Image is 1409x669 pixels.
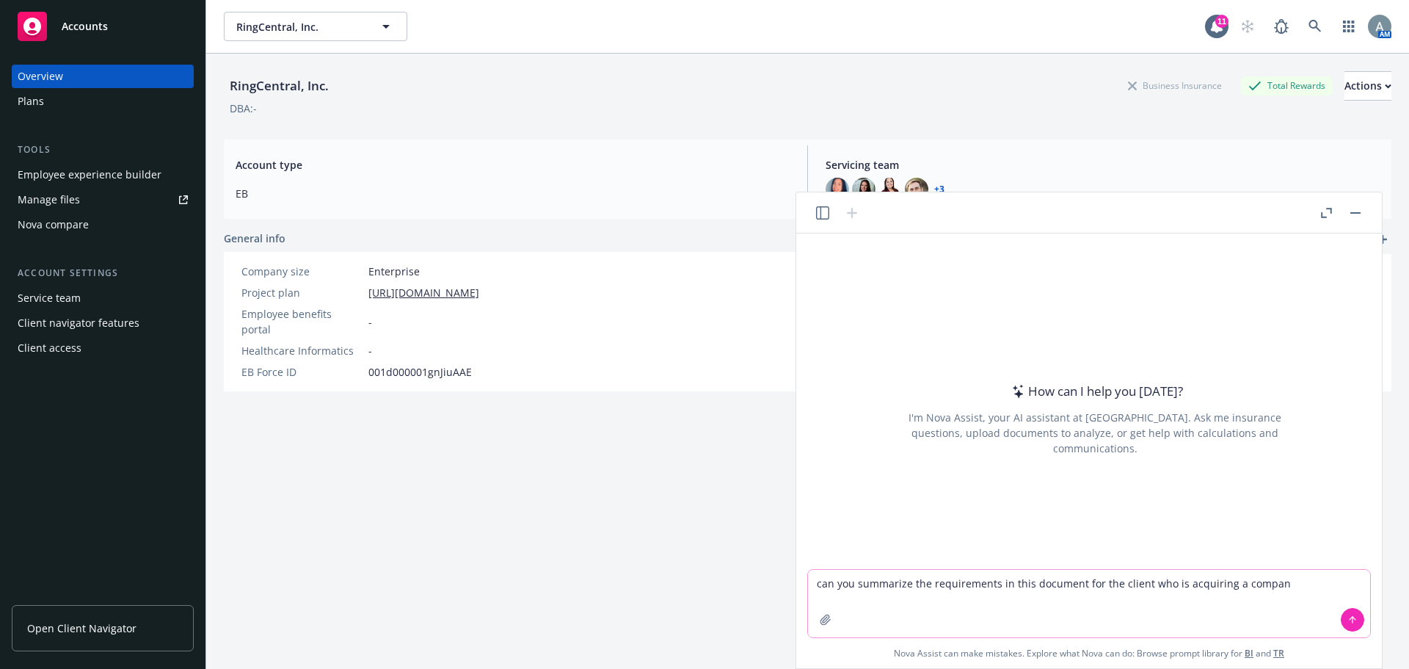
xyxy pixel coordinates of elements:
[12,188,194,211] a: Manage files
[18,213,89,236] div: Nova compare
[1233,12,1262,41] a: Start snowing
[852,178,875,201] img: photo
[12,142,194,157] div: Tools
[12,213,194,236] a: Nova compare
[241,264,363,279] div: Company size
[62,21,108,32] span: Accounts
[241,306,363,337] div: Employee benefits portal
[1241,76,1333,95] div: Total Rewards
[1368,15,1391,38] img: photo
[224,76,335,95] div: RingCentral, Inc.
[18,90,44,113] div: Plans
[1374,231,1391,248] a: add
[1334,12,1364,41] a: Switch app
[1008,382,1183,401] div: How can I help you [DATE]?
[18,188,80,211] div: Manage files
[826,157,1380,173] span: Servicing team
[236,157,790,173] span: Account type
[236,186,790,201] span: EB
[1344,71,1391,101] button: Actions
[1300,12,1330,41] a: Search
[368,285,479,300] a: [URL][DOMAIN_NAME]
[1245,647,1253,659] a: BI
[894,638,1284,668] span: Nova Assist can make mistakes. Explore what Nova can do: Browse prompt library for and
[12,336,194,360] a: Client access
[808,570,1370,637] textarea: can you summarize the requirements in this document for the client who is acquiring a compan
[18,65,63,88] div: Overview
[18,311,139,335] div: Client navigator features
[878,178,902,201] img: photo
[368,364,472,380] span: 001d000001gnJiuAAE
[889,410,1301,456] div: I'm Nova Assist, your AI assistant at [GEOGRAPHIC_DATA]. Ask me insurance questions, upload docum...
[1215,15,1228,28] div: 11
[230,101,257,116] div: DBA: -
[368,343,372,358] span: -
[224,12,407,41] button: RingCentral, Inc.
[1267,12,1296,41] a: Report a Bug
[224,231,285,246] span: General info
[18,336,81,360] div: Client access
[241,285,363,300] div: Project plan
[1344,72,1391,100] div: Actions
[18,286,81,310] div: Service team
[27,621,136,636] span: Open Client Navigator
[18,163,161,187] div: Employee experience builder
[12,163,194,187] a: Employee experience builder
[1121,76,1229,95] div: Business Insurance
[12,90,194,113] a: Plans
[934,185,944,194] a: +3
[368,264,420,279] span: Enterprise
[826,178,849,201] img: photo
[241,364,363,380] div: EB Force ID
[12,65,194,88] a: Overview
[905,178,928,201] img: photo
[12,266,194,281] div: Account settings
[368,314,372,330] span: -
[12,311,194,335] a: Client navigator features
[12,286,194,310] a: Service team
[1273,647,1284,659] a: TR
[241,343,363,358] div: Healthcare Informatics
[236,19,363,35] span: RingCentral, Inc.
[12,6,194,47] a: Accounts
